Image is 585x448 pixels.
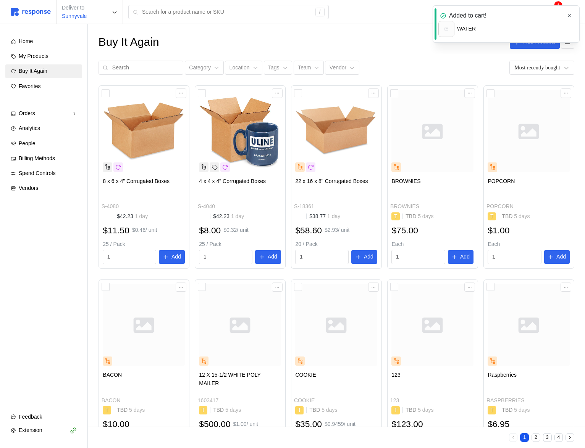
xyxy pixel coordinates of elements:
span: 1 day [133,213,148,219]
p: $0.46 / unit [132,226,157,234]
p: T [490,406,494,414]
span: 22 x 16 x 8" Corrugated Boxes [295,178,368,184]
button: 2 [532,433,540,442]
p: RASPBERRIES [486,397,525,405]
p: 1603417 [198,397,219,405]
img: svg%3e [11,8,51,16]
input: Search [112,61,179,75]
span: 8 x 6 x 4" Corrugated Boxes [103,178,170,184]
p: 20 / Pack [295,240,377,249]
button: 4 [554,433,563,442]
input: Qty [107,250,152,264]
p: S-4040 [198,202,215,211]
span: 5 days [512,213,530,219]
h2: $123.00 [391,418,423,430]
span: 1 day [326,213,340,219]
p: BACON [102,397,121,405]
p: $42.23 [213,212,244,221]
span: 123 [391,372,400,378]
p: 25 / Pack [103,240,185,249]
img: svg%3e [438,21,454,37]
p: S-4080 [102,202,119,211]
button: Vendor [325,61,359,75]
img: svg%3e [103,284,185,366]
button: Add [448,250,474,264]
h2: $6.95 [488,418,509,430]
h1: Buy It Again [99,35,159,50]
span: Raspberries [488,372,516,378]
span: 5 days [224,407,241,413]
p: Sunnyvale [62,12,87,21]
span: People [19,140,36,146]
p: $42.23 [117,212,148,221]
span: BROWNIES [391,178,420,184]
div: / [315,8,325,17]
p: T [394,212,398,221]
p: COOKIE [294,397,315,405]
span: 5 days [128,407,145,413]
a: Orders [5,107,82,120]
p: POPCORN [486,202,514,211]
p: 25 / Pack [199,240,281,249]
button: Tags [264,61,292,75]
span: Analytics [19,125,40,131]
a: People [5,137,82,151]
img: S-18361 [295,90,377,172]
input: Qty [396,250,441,264]
span: Feedback [19,414,42,420]
button: Location [225,61,262,75]
h4: Added to cart! [449,11,486,20]
span: 5 days [320,407,337,413]
p: S-18361 [294,202,314,211]
img: svg%3e [391,284,473,366]
button: Feedback [5,410,82,424]
img: svg%3e [488,284,570,366]
button: 1 [520,433,529,442]
p: T [298,406,301,414]
p: Category [189,64,211,72]
p: Add [556,253,566,261]
p: $2.93 / unit [325,226,349,234]
span: 1 day [229,213,244,219]
p: Add [171,253,181,261]
p: TBD [309,406,337,414]
h2: $8.00 [199,225,221,236]
input: Search for a product name or SKU [142,5,311,19]
span: COOKIE [295,372,316,378]
a: Favorites [5,80,82,93]
p: T [490,212,494,221]
h2: $10.00 [103,418,129,430]
a: Vendors [5,181,82,195]
h2: $35.00 [295,418,322,430]
p: $0.9459 / unit [325,420,356,429]
p: TBD [406,406,433,414]
p: 123 [390,397,399,405]
img: svg%3e [295,284,377,366]
a: My Products [5,50,82,63]
button: 3 [543,433,552,442]
button: Team [294,61,324,75]
input: Qty [204,250,248,264]
h2: $1.00 [488,225,509,236]
button: Add [159,250,185,264]
img: svg%3e [391,90,473,172]
button: Add [351,250,377,264]
span: My Products [19,53,48,59]
p: Deliver to [62,4,87,12]
h2: $58.60 [295,225,322,236]
button: Get Help [503,5,542,19]
p: BROWNIES [390,202,419,211]
button: Add [255,250,281,264]
p: $1.00 / unit [233,420,258,429]
p: Location [229,64,250,72]
span: Billing Methods [19,155,55,161]
input: Qty [492,250,537,264]
span: 5 days [416,213,433,219]
button: Category [185,61,224,75]
span: Buy It Again [19,68,47,74]
img: svg%3e [488,90,570,172]
input: Qty [300,250,344,264]
p: Each [391,240,473,249]
h2: $75.00 [391,225,418,236]
p: Add [364,253,373,261]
